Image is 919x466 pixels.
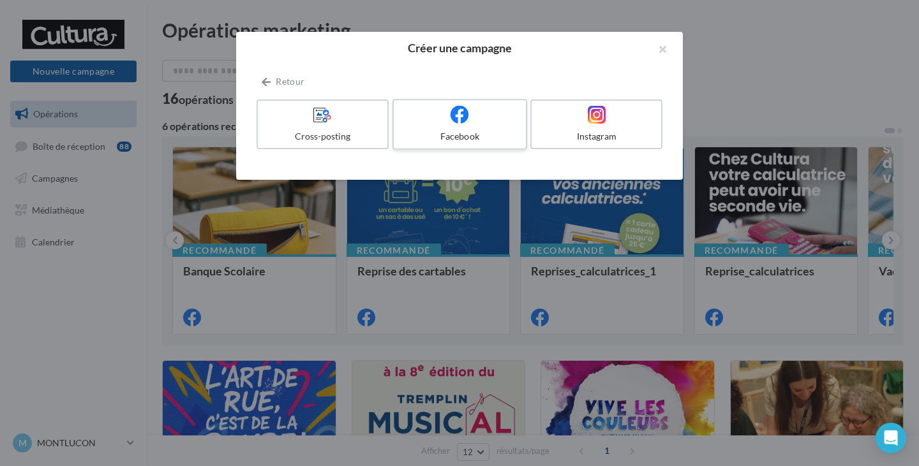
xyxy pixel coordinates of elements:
[263,130,382,143] div: Cross-posting
[537,130,656,143] div: Instagram
[399,130,520,143] div: Facebook
[876,423,906,453] div: Open Intercom Messenger
[257,42,662,54] h2: Créer une campagne
[257,74,310,89] button: Retour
